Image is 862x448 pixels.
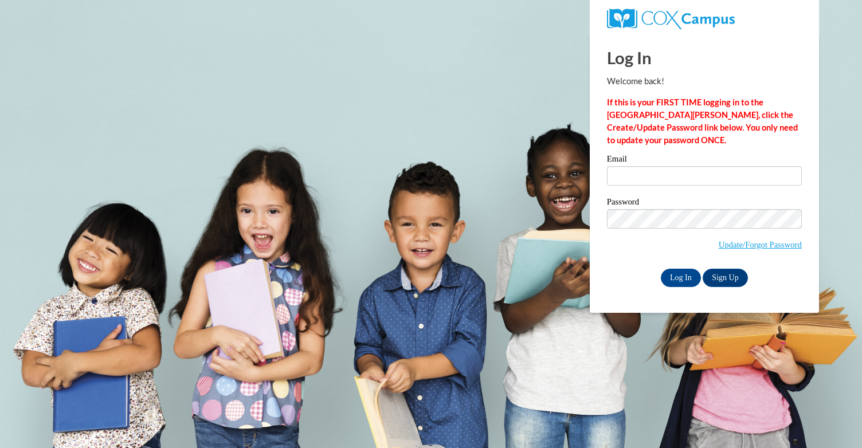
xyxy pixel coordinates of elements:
[703,269,747,287] a: Sign Up
[661,269,701,287] input: Log In
[607,46,802,69] h1: Log In
[607,198,802,209] label: Password
[607,155,802,166] label: Email
[607,97,798,145] strong: If this is your FIRST TIME logging in to the [GEOGRAPHIC_DATA][PERSON_NAME], click the Create/Upd...
[719,240,802,249] a: Update/Forgot Password
[607,13,735,23] a: COX Campus
[607,9,735,29] img: COX Campus
[607,75,802,88] p: Welcome back!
